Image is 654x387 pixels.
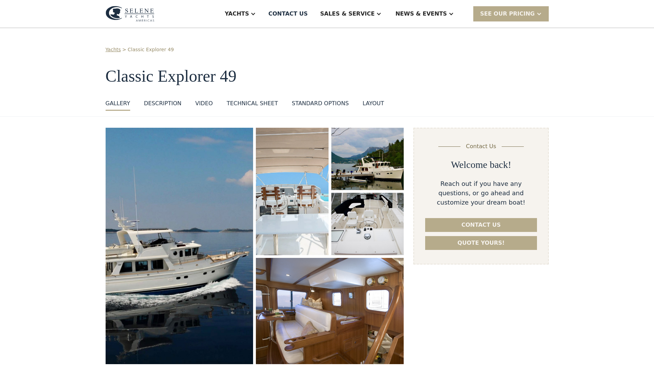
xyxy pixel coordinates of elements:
[331,193,404,255] a: open lightbox
[331,128,404,190] img: 50 foot motor yacht
[256,258,404,364] a: open lightbox
[466,142,496,151] div: Contact Us
[395,10,447,18] div: News & EVENTS
[331,193,404,255] img: 50 foot motor yacht
[128,46,174,53] a: Classic Explorer 49
[362,99,384,111] a: layout
[144,99,181,111] a: DESCRIPTION
[425,236,537,250] a: Quote yours!
[106,67,549,85] h1: Classic Explorer 49
[256,258,404,364] img: 50 foot motor yacht
[362,99,384,108] div: layout
[268,10,308,18] div: Contact US
[106,6,154,22] img: logo
[106,99,130,108] div: GALLERY
[144,99,181,108] div: DESCRIPTION
[104,126,254,366] img: 50 foot motor yacht
[425,218,537,232] a: Contact us
[425,179,537,207] div: Reach out if you have any questions, or go ahead and customize your dream boat!
[473,6,549,21] div: SEE Our Pricing
[195,99,213,111] a: VIDEO
[225,10,249,18] div: Yachts
[256,128,328,255] a: open lightbox
[227,99,278,111] a: Technical sheet
[292,99,349,111] a: standard options
[320,10,375,18] div: Sales & Service
[292,99,349,108] div: standard options
[106,99,130,111] a: GALLERY
[106,46,121,53] a: Yachts
[106,128,253,364] a: open lightbox
[227,99,278,108] div: Technical sheet
[480,10,535,18] div: SEE Our Pricing
[331,128,404,190] a: open lightbox
[122,46,126,53] div: >
[195,99,213,108] div: VIDEO
[451,159,511,171] h2: Welcome back!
